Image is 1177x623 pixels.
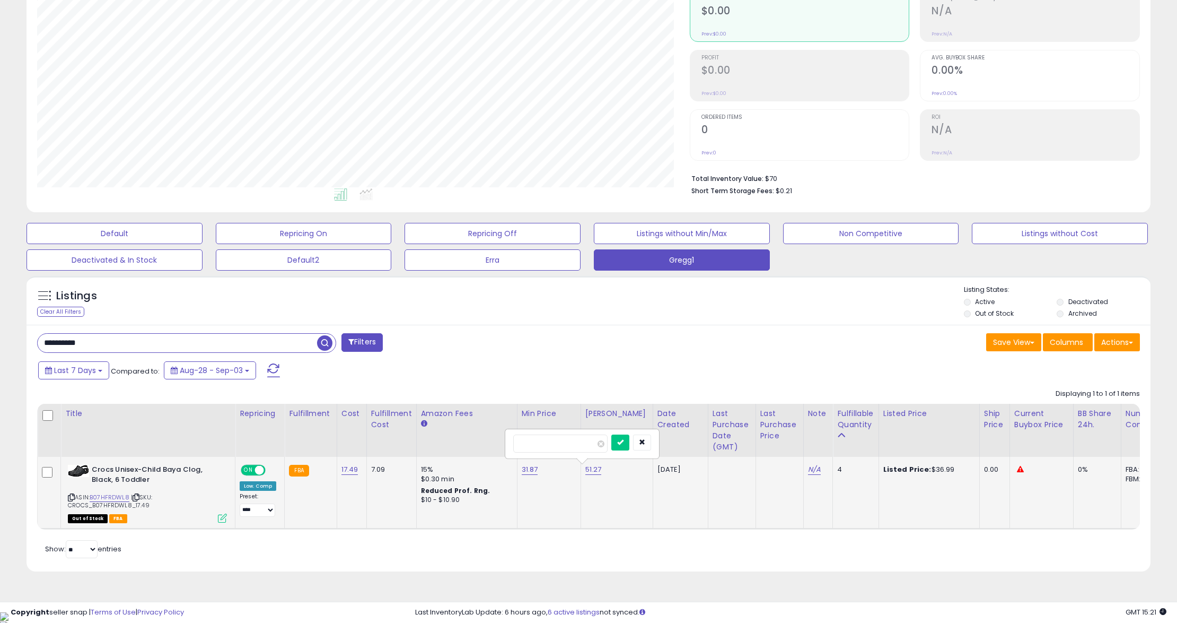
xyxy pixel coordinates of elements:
b: Short Term Storage Fees: [691,186,774,195]
a: N/A [808,464,821,475]
div: Listed Price [883,408,975,419]
a: Terms of Use [91,607,136,617]
div: Title [65,408,231,419]
span: | SKU: CROCS_B07HFRDWL8_17.49 [68,493,152,509]
span: FBA [109,514,127,523]
div: Last Purchase Date (GMT) [713,408,751,453]
b: Total Inventory Value: [691,174,763,183]
span: ON [242,466,255,475]
div: Ship Price [984,408,1005,430]
button: Listings without Min/Max [594,223,770,244]
small: Prev: 0.00% [932,90,957,97]
small: FBA [289,465,309,477]
div: [PERSON_NAME] [585,408,648,419]
div: Last Purchase Price [760,408,799,442]
img: 31qgBMJKyxL._SL40_.jpg [68,465,89,477]
span: Ordered Items [701,115,909,120]
h2: $0.00 [701,64,909,79]
div: Displaying 1 to 1 of 1 items [1056,389,1140,399]
div: Fulfillment Cost [371,408,412,430]
button: Actions [1094,333,1140,351]
div: Last InventoryLab Update: 6 hours ago, not synced. [415,608,1166,618]
button: Default2 [216,249,392,271]
label: Active [975,297,995,306]
label: Archived [1068,309,1097,318]
button: Repricing On [216,223,392,244]
span: Compared to: [111,366,160,376]
div: Fulfillable Quantity [837,408,874,430]
a: 17.49 [341,464,358,475]
span: ROI [932,115,1139,120]
a: 6 active listings [548,607,600,617]
div: seller snap | | [11,608,184,618]
div: 7.09 [371,465,408,474]
button: Non Competitive [783,223,959,244]
button: Last 7 Days [38,361,109,379]
div: [DATE] [657,465,700,474]
div: Cost [341,408,362,419]
button: Repricing Off [405,223,581,244]
a: 31.87 [522,464,538,475]
li: $70 [691,171,1132,184]
div: $10 - $10.90 [421,496,509,505]
span: 2025-09-11 15:21 GMT [1126,607,1166,617]
b: Crocs Unisex-Child Baya Clog, Black, 6 Toddler [92,465,221,487]
strong: Copyright [11,607,49,617]
div: Num of Comp. [1126,408,1164,430]
button: Default [27,223,203,244]
div: Fulfillment [289,408,332,419]
div: 0.00 [984,465,1002,474]
div: Repricing [240,408,280,419]
button: Aug-28 - Sep-03 [164,361,256,379]
span: OFF [264,466,281,475]
small: Prev: 0 [701,150,716,156]
h2: N/A [932,5,1139,19]
small: Prev: $0.00 [701,31,726,37]
span: Profit [701,55,909,61]
a: Privacy Policy [137,607,184,617]
button: Save View [986,333,1041,351]
h5: Listings [56,289,97,304]
button: Listings without Cost [972,223,1148,244]
span: Columns [1050,337,1083,348]
div: BB Share 24h. [1078,408,1117,430]
div: Date Created [657,408,704,430]
button: Deactivated & In Stock [27,249,203,271]
small: Prev: $0.00 [701,90,726,97]
button: Filters [341,333,383,352]
div: $0.30 min [421,474,509,484]
span: All listings that are currently out of stock and unavailable for purchase on Amazon [68,514,108,523]
label: Out of Stock [975,309,1014,318]
button: Gregg1 [594,249,770,271]
small: Prev: N/A [932,150,952,156]
span: Aug-28 - Sep-03 [180,365,243,376]
div: FBM: 1 [1126,474,1161,484]
button: Columns [1043,333,1093,351]
div: Low. Comp [240,481,276,491]
div: 15% [421,465,509,474]
span: Last 7 Days [54,365,96,376]
h2: N/A [932,124,1139,138]
p: Listing States: [964,285,1151,295]
div: Preset: [240,493,276,517]
b: Listed Price: [883,464,932,474]
div: Min Price [522,408,576,419]
div: Current Buybox Price [1014,408,1069,430]
div: Amazon Fees [421,408,513,419]
div: 4 [837,465,870,474]
h2: $0.00 [701,5,909,19]
div: 0% [1078,465,1113,474]
div: FBA: 3 [1126,465,1161,474]
div: Note [808,408,829,419]
label: Deactivated [1068,297,1108,306]
div: $36.99 [883,465,971,474]
div: Clear All Filters [37,307,84,317]
span: $0.21 [776,186,792,196]
a: 51.27 [585,464,602,475]
small: Prev: N/A [932,31,952,37]
h2: 0 [701,124,909,138]
button: Erra [405,249,581,271]
span: Show: entries [45,544,121,554]
h2: 0.00% [932,64,1139,79]
b: Reduced Prof. Rng. [421,486,490,495]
